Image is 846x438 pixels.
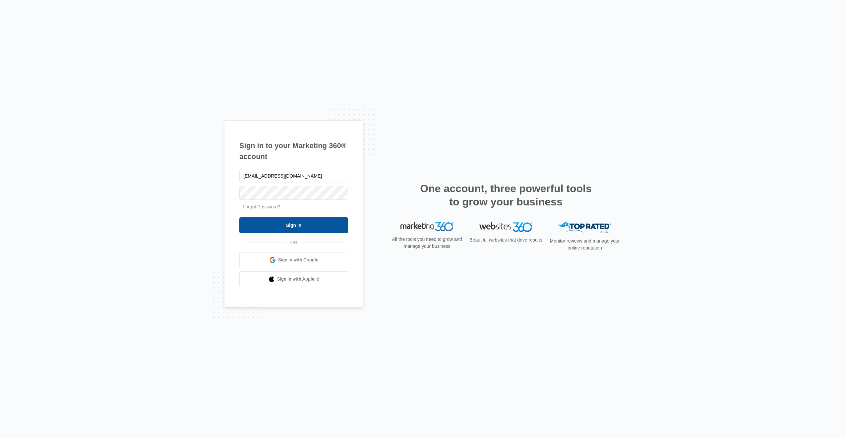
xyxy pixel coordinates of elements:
a: Sign in with Apple Id [239,271,348,287]
span: Sign in with Google [278,256,319,263]
a: Sign in with Google [239,252,348,268]
a: Forgot Password? [243,204,280,209]
p: All the tools you need to grow and manage your business [390,236,464,250]
input: Sign In [239,217,348,233]
p: Monitor reviews and manage your online reputation [548,238,622,251]
span: Sign in with Apple Id [277,276,320,283]
img: Marketing 360 [400,222,453,232]
h1: Sign in to your Marketing 360® account [239,140,348,162]
img: Top Rated Local [558,222,611,233]
img: Websites 360 [479,222,532,232]
p: Beautiful websites that drive results [469,237,543,244]
span: OR [286,239,302,246]
h2: One account, three powerful tools to grow your business [418,182,594,208]
input: Email [239,169,348,183]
